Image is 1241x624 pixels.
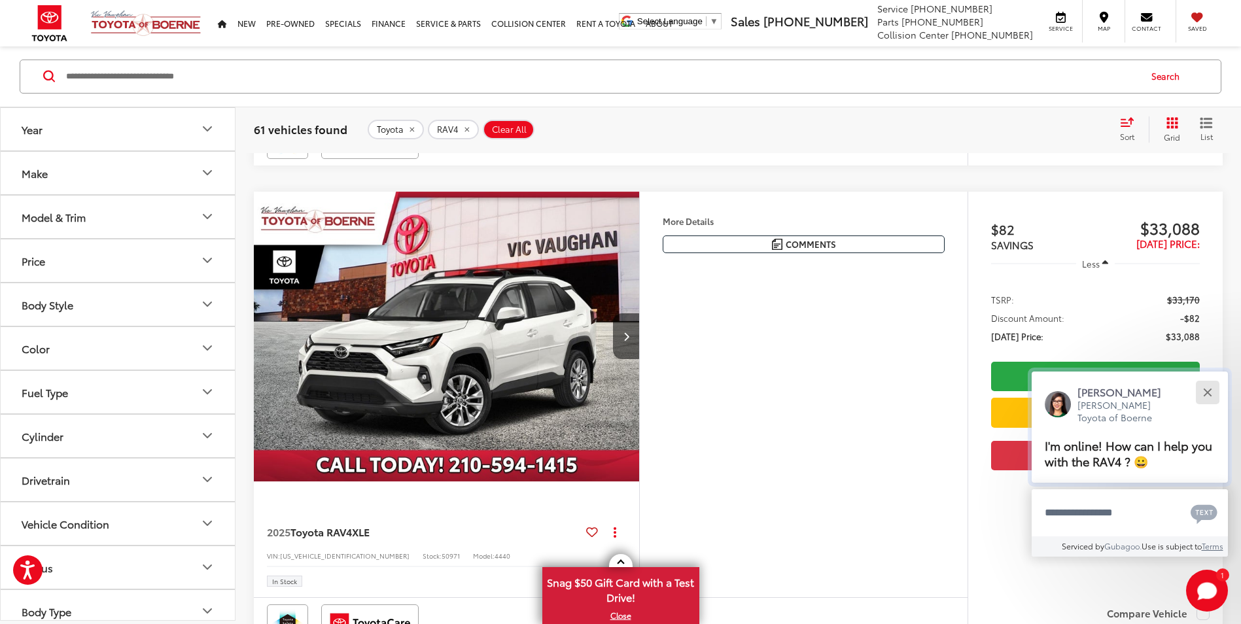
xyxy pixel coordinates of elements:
span: dropdown dots [614,527,616,537]
span: [DATE] Price: [1136,236,1200,251]
span: Toyota [377,124,404,135]
span: 50971 [442,551,460,561]
div: Body Type [200,604,215,619]
a: Gubagoo. [1104,540,1142,551]
img: 2025 Toyota RAV4 XLE [253,192,640,482]
span: Service [877,2,908,15]
span: [PHONE_NUMBER] [901,15,983,28]
button: Select sort value [1113,116,1149,143]
div: Year [200,122,215,137]
button: Chat with SMS [1187,498,1221,527]
div: Drivetrain [200,472,215,488]
span: Select Language [637,16,703,26]
span: TSRP: [991,293,1014,306]
svg: Text [1191,503,1217,524]
span: In Stock [272,578,297,585]
span: $33,088 [1166,330,1200,343]
button: List View [1190,116,1223,143]
span: Model: [473,551,495,561]
span: Parts [877,15,899,28]
button: StatusStatus [1,546,236,589]
span: ​ [706,16,707,26]
span: Sales [731,12,760,29]
button: Comments [663,235,945,253]
a: Value Your Trade [991,398,1200,427]
a: Check Availability [991,362,1200,391]
span: Comments [786,238,836,251]
span: $33,170 [1167,293,1200,306]
div: Vehicle Condition [22,517,109,530]
span: RAV4 [437,124,459,135]
div: Body Type [22,605,71,617]
div: Body Style [22,298,73,311]
button: Grid View [1149,116,1190,143]
button: Actions [603,521,626,544]
div: Close[PERSON_NAME][PERSON_NAME] Toyota of BoerneI'm online! How can I help you with the RAV4 ? 😀T... [1032,372,1228,557]
button: Search [1139,60,1198,93]
div: Year [22,123,43,135]
div: Cylinder [22,430,63,442]
button: PricePrice [1,239,236,282]
button: Get Price Now [991,441,1200,470]
button: Vehicle ConditionVehicle Condition [1,502,236,545]
a: Terms [1202,540,1223,551]
button: DrivetrainDrivetrain [1,459,236,501]
a: 2025Toyota RAV4XLE [267,525,581,539]
p: [PERSON_NAME] [1077,385,1174,399]
div: Color [200,341,215,356]
span: SAVINGS [991,237,1034,252]
span: Service [1046,24,1075,33]
div: Model & Trim [200,209,215,225]
div: Cylinder [200,428,215,444]
span: VIN: [267,551,280,561]
span: 61 vehicles found [254,121,347,137]
span: -$82 [1180,311,1200,324]
button: ColorColor [1,327,236,370]
input: Search by Make, Model, or Keyword [65,61,1139,92]
span: I'm online! How can I help you with the RAV4 ? 😀 [1045,436,1212,470]
div: Price [200,253,215,269]
img: Comments [772,239,782,250]
span: Contact [1132,24,1161,33]
button: Body StyleBody Style [1,283,236,326]
div: Price [22,254,45,267]
button: Toggle Chat Window [1186,570,1228,612]
button: Clear All [483,120,534,139]
div: Body Style [200,297,215,313]
div: Fuel Type [200,385,215,400]
button: Less [1076,252,1115,275]
p: [PERSON_NAME] Toyota of Boerne [1077,399,1174,425]
span: Serviced by [1062,540,1104,551]
span: $33,088 [1095,218,1200,237]
span: [PHONE_NUMBER] [763,12,868,29]
div: Status [200,560,215,576]
div: Drivetrain [22,474,70,486]
span: [US_VEHICLE_IDENTIFICATION_NUMBER] [280,551,410,561]
span: [DATE] Price: [991,330,1043,343]
button: remove Toyota [368,120,424,139]
div: Make [200,165,215,181]
button: Fuel TypeFuel Type [1,371,236,413]
div: Vehicle Condition [200,516,215,532]
span: Snag $50 Gift Card with a Test Drive! [544,568,698,608]
span: Less [1082,258,1100,269]
div: Fuel Type [22,386,68,398]
span: 1 [1221,572,1224,578]
span: List [1200,131,1213,142]
span: Map [1089,24,1118,33]
span: Saved [1183,24,1212,33]
a: 2025 Toyota RAV4 XLE2025 Toyota RAV4 XLE2025 Toyota RAV4 XLE2025 Toyota RAV4 XLE [253,192,640,481]
div: Color [22,342,50,355]
button: remove RAV4 [428,120,479,139]
span: $82 [991,219,1096,239]
button: CylinderCylinder [1,415,236,457]
img: Vic Vaughan Toyota of Boerne [90,10,201,37]
textarea: Type your message [1032,489,1228,536]
span: [PHONE_NUMBER] [951,28,1033,41]
button: Next image [613,313,639,359]
span: Collision Center [877,28,949,41]
div: Model & Trim [22,211,86,223]
span: [PHONE_NUMBER] [911,2,992,15]
div: 2025 Toyota RAV4 XLE 0 [253,192,640,481]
